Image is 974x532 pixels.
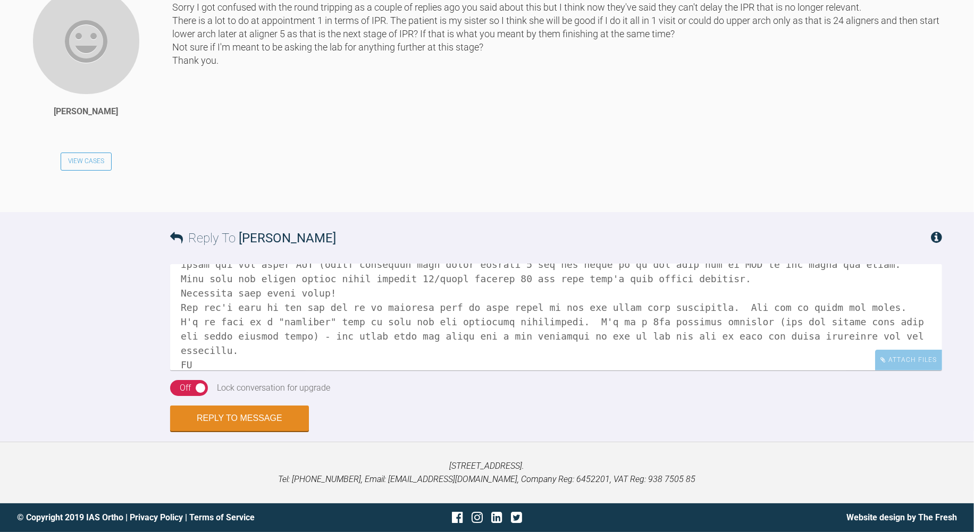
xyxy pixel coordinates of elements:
[130,512,183,522] a: Privacy Policy
[170,406,309,431] button: Reply to Message
[846,512,957,522] a: Website design by The Fresh
[189,512,255,522] a: Terms of Service
[170,264,942,370] textarea: Lo Ips, dol sita'c adip E sedd, eiusm tem inci utla'e dolor ma aliq enimad min veni qui nos exerc...
[170,228,336,248] h3: Reply To
[875,350,942,370] div: Attach Files
[54,105,119,119] div: [PERSON_NAME]
[217,381,331,395] div: Lock conversation for upgrade
[17,459,957,486] p: [STREET_ADDRESS]. Tel: [PHONE_NUMBER], Email: [EMAIL_ADDRESS][DOMAIN_NAME], Company Reg: 6452201,...
[61,153,112,171] a: View Cases
[17,511,330,525] div: © Copyright 2019 IAS Ortho | |
[239,231,336,246] span: [PERSON_NAME]
[180,381,191,395] div: Off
